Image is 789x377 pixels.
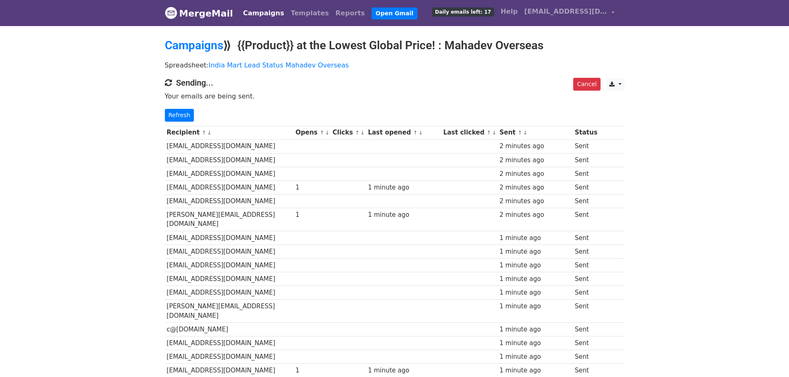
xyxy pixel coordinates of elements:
div: 1 minute ago [499,339,571,348]
div: 1 minute ago [499,325,571,334]
th: Status [573,126,599,139]
a: ↑ [320,130,324,136]
td: [EMAIL_ADDRESS][DOMAIN_NAME] [165,245,294,258]
td: [EMAIL_ADDRESS][DOMAIN_NAME] [165,139,294,153]
div: 1 minute ago [368,210,439,220]
div: 1 minute ago [499,274,571,284]
div: 1 minute ago [499,288,571,298]
td: Sent [573,336,599,350]
div: 1 [295,183,328,192]
div: 2 minutes ago [499,210,571,220]
div: 2 minutes ago [499,197,571,206]
th: Last opened [366,126,442,139]
div: 1 minute ago [499,352,571,362]
td: Sent [573,139,599,153]
td: Sent [573,195,599,208]
td: [EMAIL_ADDRESS][DOMAIN_NAME] [165,350,294,364]
div: 1 minute ago [499,233,571,243]
th: Opens [294,126,331,139]
span: Daily emails left: 17 [432,7,494,17]
a: ↓ [492,130,497,136]
td: Sent [573,208,599,231]
td: [EMAIL_ADDRESS][DOMAIN_NAME] [165,272,294,286]
a: Reports [332,5,368,22]
td: Sent [573,258,599,272]
div: 2 minutes ago [499,169,571,179]
td: [EMAIL_ADDRESS][DOMAIN_NAME] [165,286,294,300]
td: [PERSON_NAME][EMAIL_ADDRESS][DOMAIN_NAME] [165,208,294,231]
a: ↓ [418,130,423,136]
div: 1 minute ago [499,302,571,311]
td: [EMAIL_ADDRESS][DOMAIN_NAME] [165,153,294,167]
a: ↓ [325,130,330,136]
a: ↑ [355,130,360,136]
td: [PERSON_NAME][EMAIL_ADDRESS][DOMAIN_NAME] [165,300,294,323]
td: [EMAIL_ADDRESS][DOMAIN_NAME] [165,336,294,350]
th: Clicks [331,126,366,139]
a: ↓ [360,130,365,136]
a: ↓ [207,130,212,136]
a: Daily emails left: 17 [429,3,497,20]
a: Open Gmail [372,7,417,19]
h4: Sending... [165,78,625,88]
div: 1 minute ago [499,247,571,257]
td: Sent [573,300,599,323]
td: c@[DOMAIN_NAME] [165,322,294,336]
img: MergeMail logo [165,7,177,19]
td: Sent [573,153,599,167]
td: [EMAIL_ADDRESS][DOMAIN_NAME] [165,258,294,272]
td: Sent [573,350,599,364]
div: 2 minutes ago [499,183,571,192]
div: 1 minute ago [499,261,571,270]
td: Sent [573,167,599,180]
a: ↑ [413,130,417,136]
a: India Mart Lead Status Mahadev Overseas [209,61,349,69]
td: Sent [573,286,599,300]
span: [EMAIL_ADDRESS][DOMAIN_NAME] [524,7,607,17]
div: 1 [295,210,328,220]
p: Spreadsheet: [165,61,625,70]
a: Cancel [573,78,600,91]
div: 1 minute ago [368,366,439,375]
a: Refresh [165,109,194,122]
a: [EMAIL_ADDRESS][DOMAIN_NAME] [521,3,618,23]
a: Campaigns [165,38,223,52]
div: 2 minutes ago [499,142,571,151]
td: Sent [573,180,599,194]
td: [EMAIL_ADDRESS][DOMAIN_NAME] [165,195,294,208]
a: ↓ [523,130,528,136]
td: Sent [573,322,599,336]
td: Sent [573,272,599,286]
td: Sent [573,245,599,258]
div: 1 minute ago [368,183,439,192]
a: ↑ [518,130,522,136]
th: Recipient [165,126,294,139]
a: Campaigns [240,5,287,22]
a: Help [497,3,521,20]
h2: ⟫ {{Product}} at the Lowest Global Price! : Mahadev Overseas [165,38,625,53]
td: [EMAIL_ADDRESS][DOMAIN_NAME] [165,231,294,245]
div: 2 minutes ago [499,156,571,165]
div: 1 minute ago [499,366,571,375]
p: Your emails are being sent. [165,92,625,101]
td: Sent [573,231,599,245]
a: Templates [287,5,332,22]
td: [EMAIL_ADDRESS][DOMAIN_NAME] [165,180,294,194]
a: MergeMail [165,5,233,22]
a: ↑ [202,130,206,136]
td: [EMAIL_ADDRESS][DOMAIN_NAME] [165,167,294,180]
th: Last clicked [441,126,497,139]
div: 1 [295,366,328,375]
a: ↑ [487,130,491,136]
th: Sent [497,126,573,139]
